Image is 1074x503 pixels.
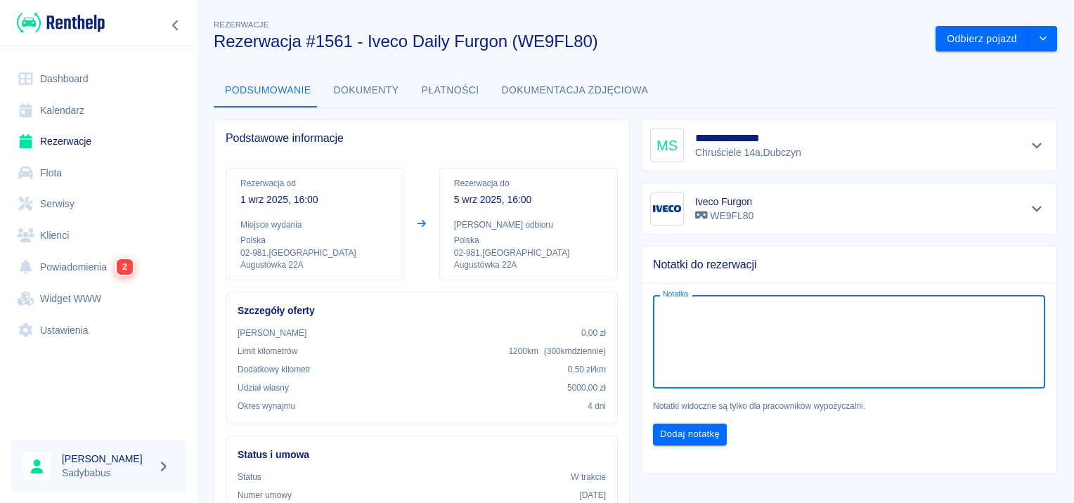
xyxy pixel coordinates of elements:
[323,74,410,107] button: Dokumenty
[240,177,389,190] p: Rezerwacja od
[238,345,297,358] p: Limit kilometrów
[650,129,684,162] div: MS
[663,289,688,299] label: Notatka
[544,346,606,356] span: ( 300 km dziennie )
[238,327,306,339] p: [PERSON_NAME]
[62,466,152,481] p: Sadybabus
[11,11,105,34] a: Renthelp logo
[240,234,389,247] p: Polska
[11,315,186,346] a: Ustawienia
[214,74,323,107] button: Podsumowanie
[240,192,389,207] p: 1 wrz 2025, 16:00
[11,220,186,251] a: Klienci
[11,283,186,315] a: Widget WWW
[454,192,603,207] p: 5 wrz 2025, 16:00
[653,195,681,223] img: Image
[1026,136,1049,155] button: Pokaż szczegóły
[695,209,753,223] p: WE9FL80
[1029,26,1057,52] button: drop-down
[11,157,186,189] a: Flota
[491,74,660,107] button: Dokumentacja zdjęciowa
[695,195,753,209] h6: Iveco Furgon
[454,218,603,231] p: [PERSON_NAME] odbioru
[11,95,186,126] a: Kalendarz
[567,381,606,394] p: 5000,00 zł
[653,400,1045,412] p: Notatki widoczne są tylko dla pracowników wypożyczalni.
[240,259,389,271] p: Augustówka 22A
[226,131,618,145] span: Podstawowe informacje
[588,400,606,412] p: 4 dni
[410,74,491,107] button: Płatności
[214,20,268,29] span: Rezerwacje
[508,345,606,358] p: 1200 km
[238,448,606,462] h6: Status i umowa
[238,381,289,394] p: Udział własny
[62,452,152,466] h6: [PERSON_NAME]
[240,247,389,259] p: 02-981 , [GEOGRAPHIC_DATA]
[695,145,801,160] p: Chruściele 14a , Dubczyn
[454,234,603,247] p: Polska
[238,303,606,318] h6: Szczegóły oferty
[579,489,606,502] p: [DATE]
[11,63,186,95] a: Dashboard
[238,400,295,412] p: Okres wynajmu
[11,126,186,157] a: Rezerwacje
[936,26,1029,52] button: Odbierz pojazd
[17,11,105,34] img: Renthelp logo
[571,471,606,483] p: W trakcie
[238,363,311,376] p: Dodatkowy kilometr
[11,251,186,283] a: Powiadomienia2
[11,188,186,220] a: Serwisy
[165,16,186,34] button: Zwiń nawigację
[454,177,603,190] p: Rezerwacja do
[240,218,389,231] p: Miejsce wydania
[653,424,727,445] button: Dodaj notatkę
[1026,199,1049,218] button: Pokaż szczegóły
[238,471,261,483] p: Status
[568,363,606,376] p: 0,50 zł /km
[238,489,292,502] p: Numer umowy
[214,32,924,51] h3: Rezerwacja #1561 - Iveco Daily Furgon (WE9FL80)
[653,258,1045,272] span: Notatki do rezerwacji
[454,259,603,271] p: Augustówka 22A
[581,327,606,339] p: 0,00 zł
[117,259,133,275] span: 2
[454,247,603,259] p: 02-981 , [GEOGRAPHIC_DATA]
